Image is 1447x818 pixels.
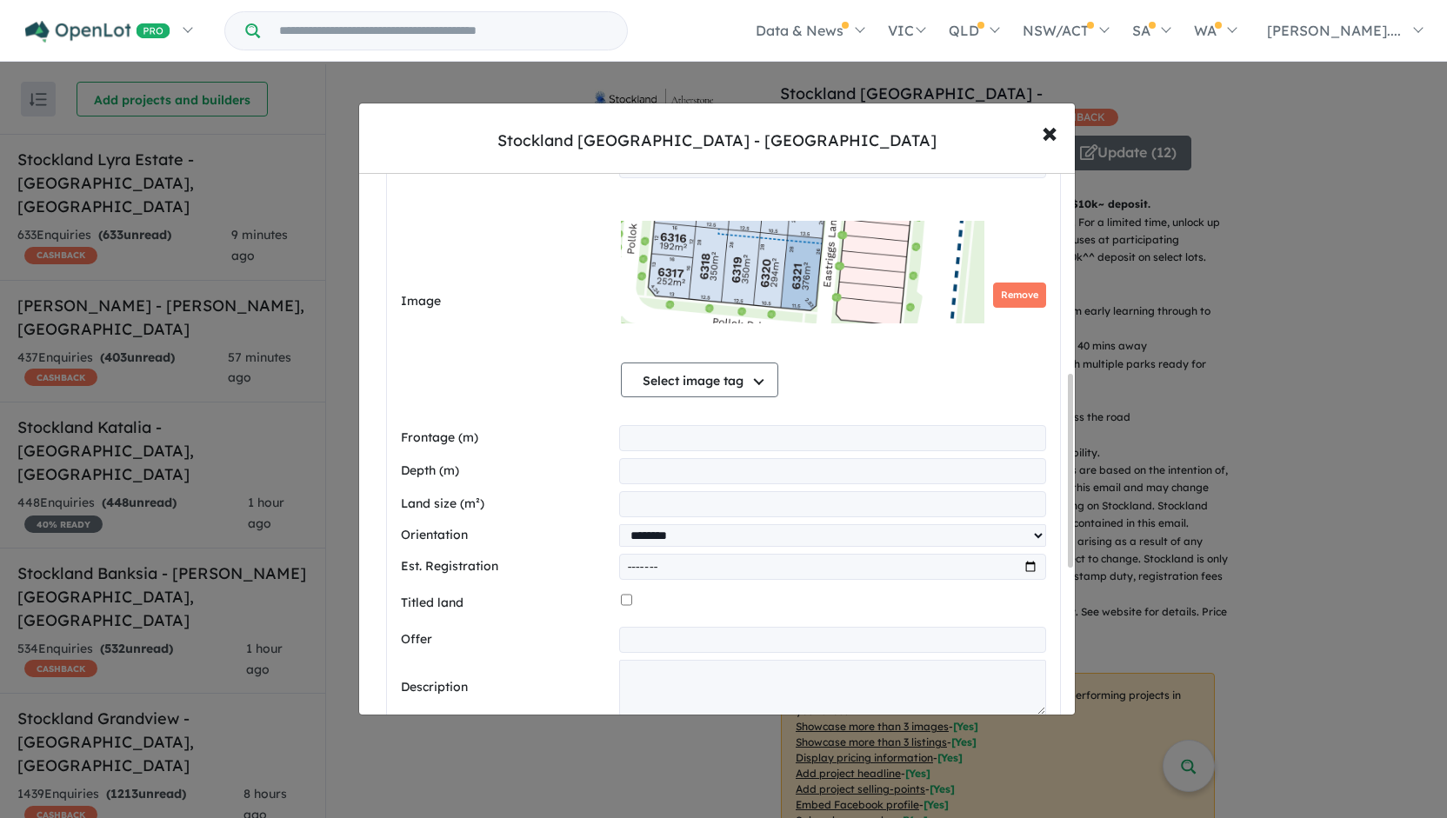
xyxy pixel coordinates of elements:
[1267,22,1401,39] span: [PERSON_NAME]....
[401,629,611,650] label: Offer
[401,494,611,515] label: Land size (m²)
[263,12,623,50] input: Try estate name, suburb, builder or developer
[401,291,614,312] label: Image
[401,556,611,577] label: Est. Registration
[25,21,170,43] img: Openlot PRO Logo White
[401,593,614,614] label: Titled land
[1042,113,1057,150] span: ×
[497,130,937,152] div: Stockland [GEOGRAPHIC_DATA] - [GEOGRAPHIC_DATA]
[401,525,611,546] label: Orientation
[401,461,611,482] label: Depth (m)
[401,677,611,698] label: Description
[401,428,611,449] label: Frontage (m)
[621,185,984,359] img: 9k=
[621,362,778,397] button: Select image tag
[993,283,1046,308] button: Remove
